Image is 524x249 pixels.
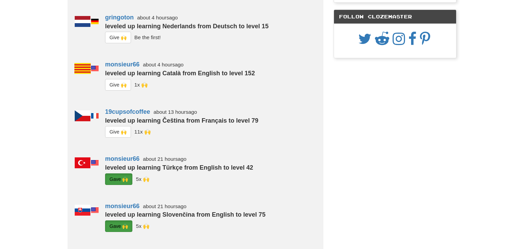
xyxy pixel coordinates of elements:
button: Gave 🙌 [105,220,132,232]
small: CharmingTigress<br />JioMc<br />19cupsofcoffee<br />sjfree<br />Morela [136,223,149,229]
small: about 13 hours ago [154,109,197,115]
small: about 21 hours ago [143,203,187,209]
a: monsieur66 [105,61,140,68]
small: about 4 hours ago [143,62,184,67]
strong: leveled up learning Čeština from Français to level 79 [105,117,258,124]
a: monsieur66 [105,203,140,209]
small: a_seal<br />houzuki<br />gringoton<br />Morela<br />LuciusVorenusX<br />Marcos<br />atila_fakacz<... [134,129,151,135]
small: Be the first! [134,34,161,40]
strong: leveled up learning Slovenčina from English to level 75 [105,211,265,218]
button: Gave 🙌 [105,173,132,185]
button: Give 🙌 [105,79,131,91]
strong: leveled up learning Nederlands from Deutsch to level 15 [105,23,268,30]
strong: leveled up learning Català from English to level 152 [105,70,255,77]
small: about 4 hours ago [137,15,178,20]
a: monsieur66 [105,155,140,162]
a: 19cupsofcoffee [105,108,150,115]
button: Give 🙌 [105,32,131,43]
a: gringoton [105,14,134,21]
button: Give 🙌 [105,126,131,138]
small: about 21 hours ago [143,156,187,162]
strong: leveled up learning Türkçe from English to level 42 [105,164,253,171]
div: Follow Clozemaster [334,10,456,24]
small: CharmingTigress [134,82,148,88]
small: CharmingTigress<br />JioMc<br />19cupsofcoffee<br />sjfree<br />Morela [136,176,149,182]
